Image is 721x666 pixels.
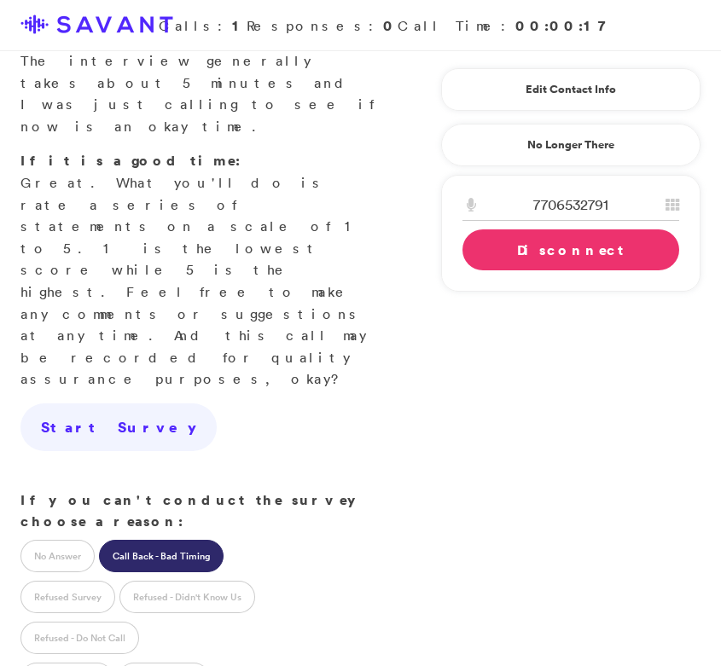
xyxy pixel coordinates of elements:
[462,76,679,103] a: Edit Contact Info
[20,490,367,531] strong: If you can't conduct the survey choose a reason:
[232,16,247,35] strong: 1
[20,150,376,391] p: Great. What you'll do is rate a series of statements on a scale of 1 to 5. 1 is the lowest score ...
[441,124,701,166] a: No Longer There
[462,229,679,270] a: Disconnect
[383,16,398,35] strong: 0
[119,581,255,613] label: Refused - Didn't Know Us
[20,622,139,654] label: Refused - Do Not Call
[515,16,615,35] strong: 00:00:17
[20,151,241,170] strong: If it is a good time:
[20,581,115,613] label: Refused Survey
[20,540,95,572] label: No Answer
[20,403,217,451] a: Start Survey
[99,540,224,572] label: Call Back - Bad Timing
[20,50,376,137] p: The interview generally takes about 5 minutes and I was just calling to see if now is an okay time.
